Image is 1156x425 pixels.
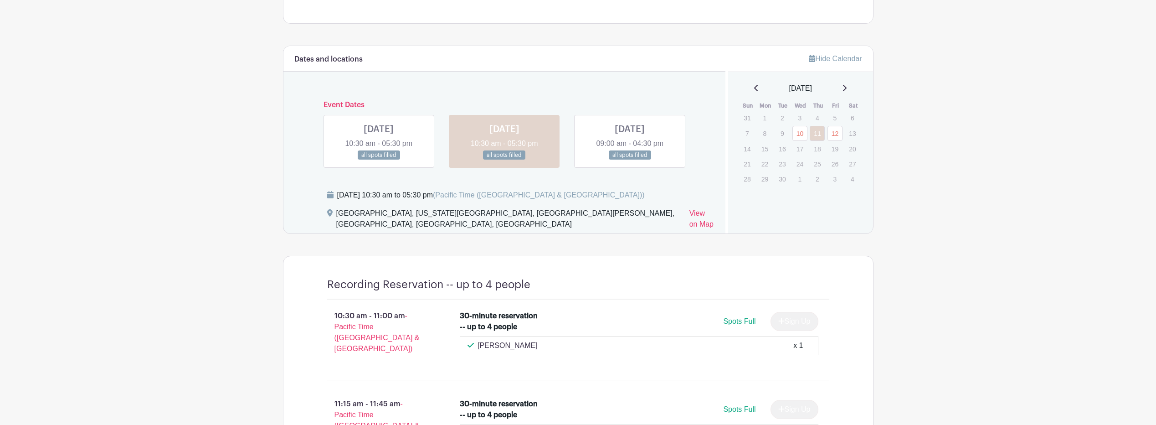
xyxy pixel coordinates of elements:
a: 11 [810,126,825,141]
p: 21 [740,157,755,171]
span: [DATE] [789,83,812,94]
p: 7 [740,126,755,140]
p: [PERSON_NAME] [478,340,538,351]
span: - Pacific Time ([GEOGRAPHIC_DATA] & [GEOGRAPHIC_DATA]) [334,312,420,352]
p: 10:30 am - 11:00 am [313,307,446,358]
p: 6 [845,111,860,125]
p: 14 [740,142,755,156]
div: 30-minute reservation -- up to 4 people [460,311,539,332]
p: 13 [845,126,860,140]
p: 2 [810,172,825,186]
p: 25 [810,157,825,171]
p: 2 [775,111,790,125]
span: Spots Full [723,405,755,413]
p: 9 [775,126,790,140]
p: 28 [740,172,755,186]
div: 30-minute reservation -- up to 4 people [460,399,539,420]
th: Mon [757,101,775,110]
a: View on Map [689,208,714,233]
p: 8 [757,126,772,140]
p: 20 [845,142,860,156]
th: Tue [774,101,792,110]
th: Thu [809,101,827,110]
a: 10 [792,126,807,141]
p: 24 [792,157,807,171]
p: 3 [792,111,807,125]
p: 22 [757,157,772,171]
p: 19 [827,142,843,156]
a: 12 [827,126,843,141]
p: 4 [810,111,825,125]
th: Sun [739,101,757,110]
p: 26 [827,157,843,171]
p: 1 [792,172,807,186]
p: 23 [775,157,790,171]
p: 29 [757,172,772,186]
p: 1 [757,111,772,125]
div: [DATE] 10:30 am to 05:30 pm [337,190,645,201]
th: Sat [844,101,862,110]
span: Spots Full [723,317,755,325]
p: 31 [740,111,755,125]
p: 3 [827,172,843,186]
span: (Pacific Time ([GEOGRAPHIC_DATA] & [GEOGRAPHIC_DATA])) [433,191,645,199]
a: Hide Calendar [809,55,862,62]
p: 18 [810,142,825,156]
p: 15 [757,142,772,156]
p: 17 [792,142,807,156]
p: 16 [775,142,790,156]
div: x 1 [793,340,803,351]
h6: Event Dates [316,101,693,109]
th: Fri [827,101,845,110]
p: 27 [845,157,860,171]
h4: Recording Reservation -- up to 4 people [327,278,530,291]
p: 5 [827,111,843,125]
h6: Dates and locations [294,55,363,64]
div: [GEOGRAPHIC_DATA], [US_STATE][GEOGRAPHIC_DATA], [GEOGRAPHIC_DATA][PERSON_NAME], [GEOGRAPHIC_DATA]... [336,208,682,233]
p: 30 [775,172,790,186]
th: Wed [792,101,810,110]
p: 4 [845,172,860,186]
